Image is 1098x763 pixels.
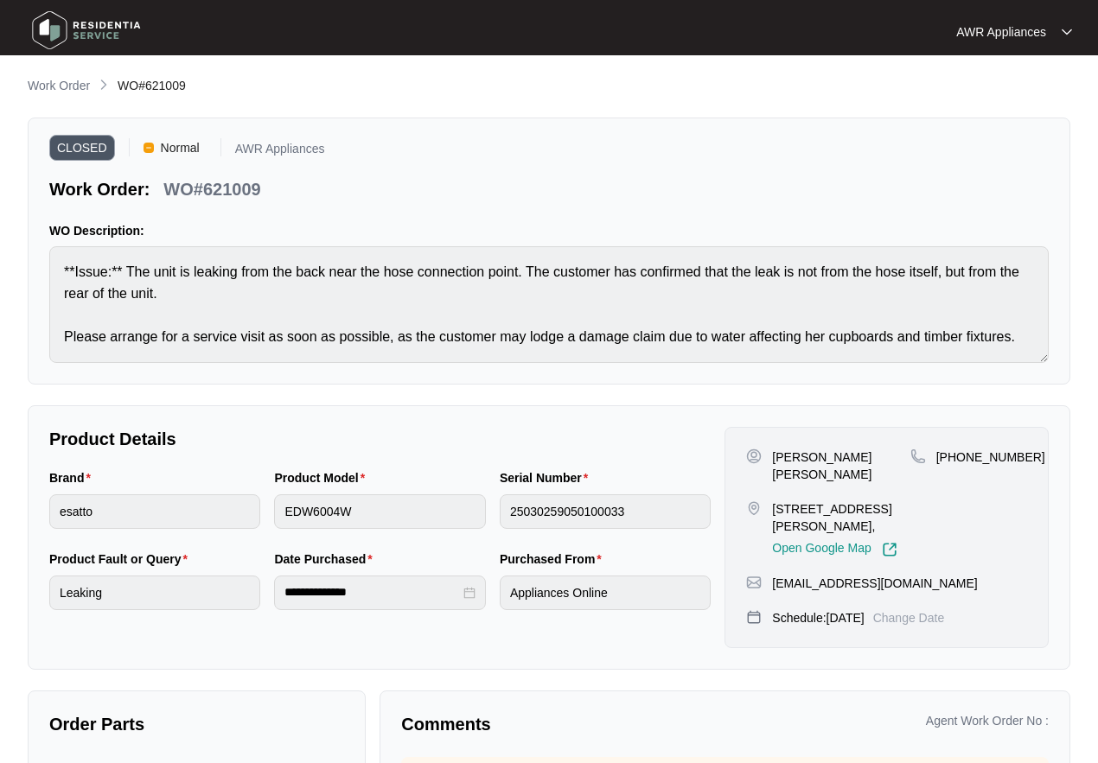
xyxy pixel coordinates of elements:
[49,575,260,610] input: Product Fault or Query
[873,609,945,626] p: Change Date
[500,575,711,610] input: Purchased From
[746,448,762,464] img: user-pin
[24,77,93,96] a: Work Order
[910,448,926,464] img: map-pin
[274,494,485,529] input: Product Model
[49,246,1049,363] textarea: **Issue:** The unit is leaking from the back near the hose connection point. The customer has con...
[49,494,260,529] input: Brand
[500,469,595,486] label: Serial Number
[49,712,344,736] p: Order Parts
[49,469,98,486] label: Brand
[49,427,711,451] p: Product Details
[882,542,897,557] img: Link-External
[956,23,1046,41] p: AWR Appliances
[746,500,762,516] img: map-pin
[772,542,897,557] a: Open Google Map
[49,550,195,568] label: Product Fault or Query
[926,712,1049,729] p: Agent Work Order No :
[772,609,864,626] p: Schedule: [DATE]
[936,448,1045,466] p: [PHONE_NUMBER]
[118,79,186,92] span: WO#621009
[26,4,147,56] img: residentia service logo
[746,575,762,590] img: map-pin
[500,494,711,529] input: Serial Number
[154,135,207,161] span: Normal
[1062,28,1072,36] img: dropdown arrow
[163,177,260,201] p: WO#621009
[28,77,90,94] p: Work Order
[772,448,910,483] p: [PERSON_NAME] [PERSON_NAME]
[500,550,609,568] label: Purchased From
[49,135,115,161] span: CLOSED
[274,550,379,568] label: Date Purchased
[49,222,1049,239] p: WO Description:
[746,609,762,625] img: map-pin
[49,177,150,201] p: Work Order:
[235,143,325,161] p: AWR Appliances
[401,712,712,736] p: Comments
[772,575,977,592] p: [EMAIL_ADDRESS][DOMAIN_NAME]
[772,500,910,535] p: [STREET_ADDRESS][PERSON_NAME],
[144,143,154,153] img: Vercel Logo
[274,469,372,486] label: Product Model
[284,583,459,601] input: Date Purchased
[97,78,111,92] img: chevron-right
